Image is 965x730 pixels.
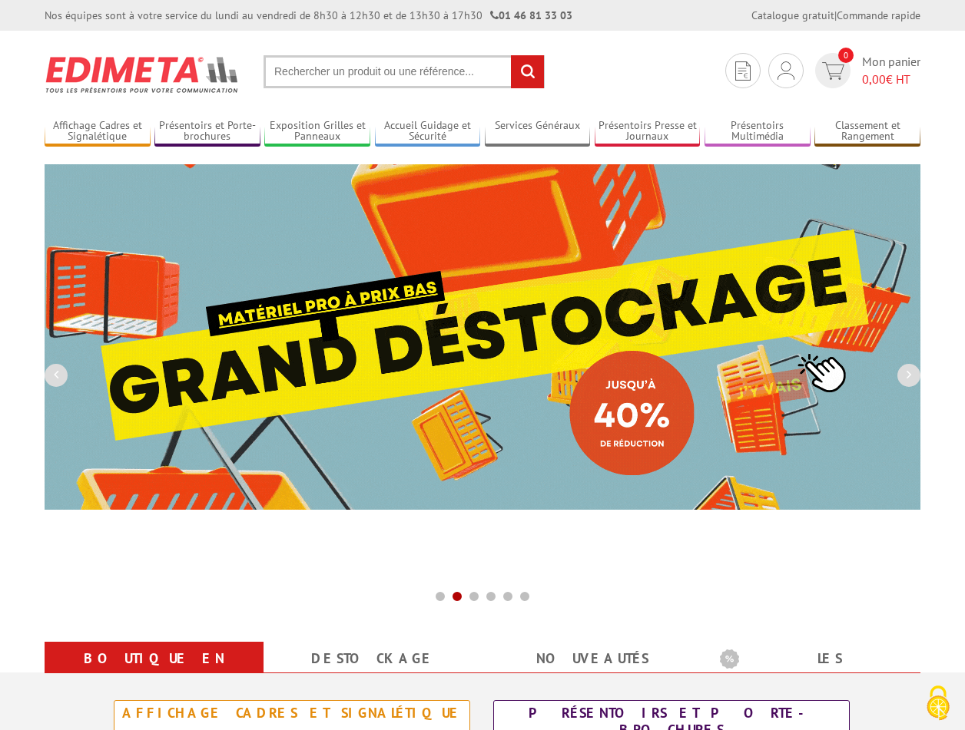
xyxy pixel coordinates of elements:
[838,48,854,63] span: 0
[282,645,464,672] a: Destockage
[911,678,965,730] button: Cookies (fenêtre modale)
[264,55,545,88] input: Rechercher un produit ou une référence...
[45,119,151,144] a: Affichage Cadres et Signalétique
[118,705,466,722] div: Affichage Cadres et Signalétique
[45,46,240,103] img: Présentoir, panneau, stand - Edimeta - PLV, affichage, mobilier bureau, entreprise
[595,119,701,144] a: Présentoirs Presse et Journaux
[154,119,260,144] a: Présentoirs et Porte-brochures
[511,55,544,88] input: rechercher
[814,119,920,144] a: Classement et Rangement
[862,71,886,87] span: 0,00
[735,61,751,81] img: devis rapide
[720,645,912,675] b: Les promotions
[751,8,834,22] a: Catalogue gratuit
[264,119,370,144] a: Exposition Grilles et Panneaux
[490,8,572,22] strong: 01 46 81 33 03
[375,119,481,144] a: Accueil Guidage et Sécurité
[705,119,811,144] a: Présentoirs Multimédia
[501,645,683,672] a: nouveautés
[751,8,920,23] div: |
[862,53,920,88] span: Mon panier
[862,71,920,88] span: € HT
[45,8,572,23] div: Nos équipes sont à votre service du lundi au vendredi de 8h30 à 12h30 et de 13h30 à 17h30
[811,53,920,88] a: devis rapide 0 Mon panier 0,00€ HT
[485,119,591,144] a: Services Généraux
[822,62,844,80] img: devis rapide
[919,684,957,722] img: Cookies (fenêtre modale)
[837,8,920,22] a: Commande rapide
[720,645,902,700] a: Les promotions
[63,645,245,700] a: Boutique en ligne
[778,61,794,80] img: devis rapide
